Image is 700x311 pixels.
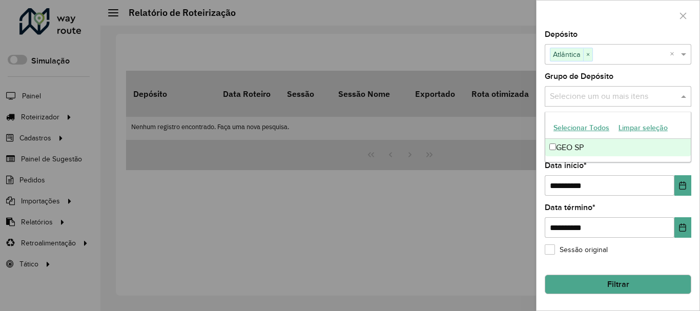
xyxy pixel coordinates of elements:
[545,244,608,255] label: Sessão original
[545,112,691,162] ng-dropdown-panel: Options list
[545,139,691,156] div: GEO SP
[550,48,583,60] span: Atlântica
[545,70,613,82] label: Grupo de Depósito
[545,201,595,214] label: Data término
[670,48,678,60] span: Clear all
[674,175,691,196] button: Choose Date
[545,275,691,294] button: Filtrar
[545,159,587,172] label: Data início
[583,49,592,61] span: ×
[549,120,614,136] button: Selecionar Todos
[545,28,578,40] label: Depósito
[674,217,691,238] button: Choose Date
[614,120,672,136] button: Limpar seleção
